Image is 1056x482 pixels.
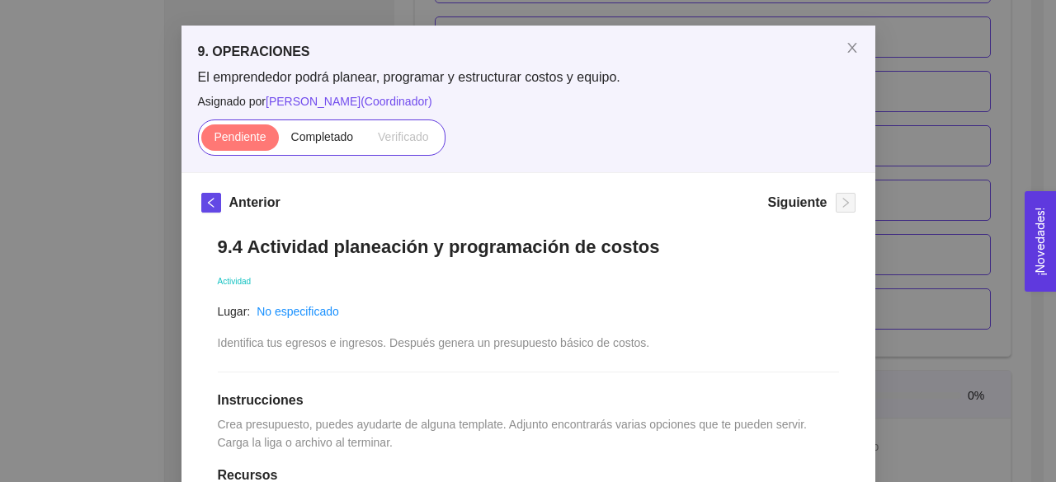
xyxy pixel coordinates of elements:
a: No especificado [257,305,339,318]
h5: Siguiente [767,193,827,213]
button: left [201,193,221,213]
span: Completado [291,130,354,143]
span: Actividad [218,277,252,286]
h1: 9.4 Actividad planeación y programación de costos [218,236,839,258]
span: [PERSON_NAME] ( Coordinador ) [266,95,432,108]
button: Open Feedback Widget [1025,191,1056,292]
article: Lugar: [218,302,251,321]
span: close [846,41,859,54]
span: El emprendedor podrá planear, programar y estructurar costos y equipo. [198,68,859,87]
h1: Instrucciones [218,392,839,409]
span: Identifica tus egresos e ingresos. Después genera un presupuesto básico de costos. [218,336,650,349]
span: left [202,197,220,208]
span: Verificado [378,130,428,143]
button: Close [829,26,875,72]
span: Crea presupuesto, puedes ayudarte de alguna template. Adjunto encontrarás varias opciones que te ... [218,418,810,449]
h5: Anterior [229,193,280,213]
h5: 9. OPERACIONES [198,42,859,62]
button: right [836,193,856,213]
span: Pendiente [214,130,266,143]
span: Asignado por [198,92,859,110]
